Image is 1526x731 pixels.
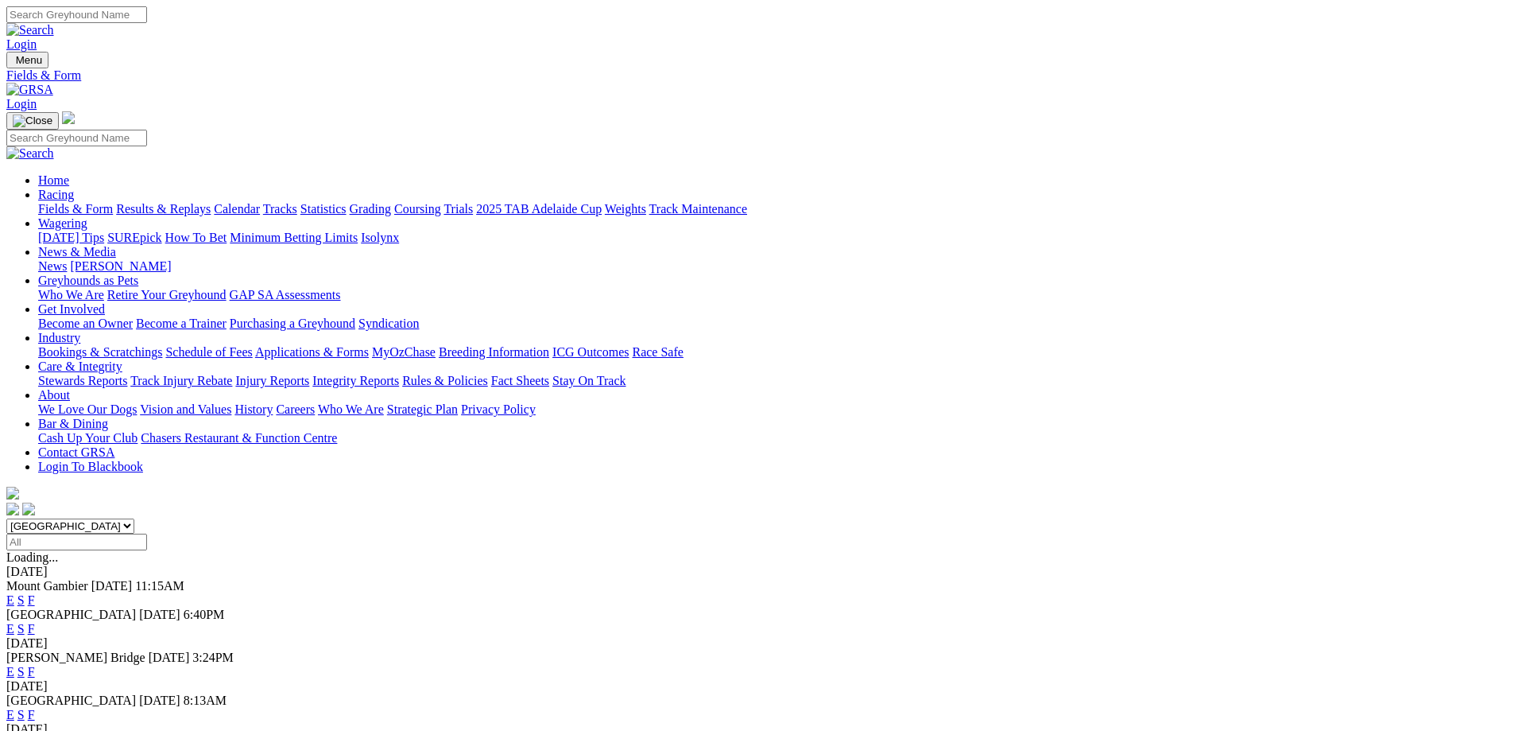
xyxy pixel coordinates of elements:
a: E [6,665,14,679]
div: Wagering [38,231,1520,245]
a: Injury Reports [235,374,309,387]
input: Search [6,6,147,23]
a: Wagering [38,216,87,230]
img: facebook.svg [6,503,19,515]
div: [DATE] [6,679,1520,694]
a: Schedule of Fees [165,345,252,359]
img: GRSA [6,83,53,97]
span: 8:13AM [184,694,227,707]
a: [PERSON_NAME] [70,259,171,273]
a: Careers [276,402,315,416]
a: Login [6,97,37,111]
span: [DATE] [149,651,190,664]
a: S [17,665,25,679]
a: Calendar [214,202,260,216]
a: Home [38,173,69,187]
a: Applications & Forms [255,345,369,359]
div: About [38,402,1520,417]
a: Isolynx [361,231,399,244]
a: Get Involved [38,302,105,316]
a: How To Bet [165,231,227,244]
button: Toggle navigation [6,112,59,130]
div: [DATE] [6,636,1520,651]
a: MyOzChase [372,345,436,359]
button: Toggle navigation [6,52,48,68]
div: Bar & Dining [38,431,1520,445]
img: Search [6,23,54,37]
a: Grading [350,202,391,216]
a: Retire Your Greyhound [107,288,227,301]
a: Industry [38,331,80,344]
img: twitter.svg [22,503,35,515]
a: Stay On Track [552,374,626,387]
a: S [17,708,25,721]
a: Purchasing a Greyhound [230,317,355,330]
a: News [38,259,67,273]
a: Stewards Reports [38,374,127,387]
img: Close [13,115,52,127]
input: Select date [6,534,147,550]
a: Rules & Policies [402,374,488,387]
a: Race Safe [632,345,683,359]
a: Statistics [300,202,347,216]
a: Coursing [394,202,441,216]
a: S [17,593,25,607]
div: Care & Integrity [38,374,1520,388]
span: [PERSON_NAME] Bridge [6,651,145,664]
a: SUREpick [107,231,161,244]
a: GAP SA Assessments [230,288,341,301]
a: History [234,402,273,416]
a: Cash Up Your Club [38,431,137,445]
span: 3:24PM [192,651,234,664]
a: ICG Outcomes [552,345,629,359]
span: [DATE] [139,694,180,707]
a: Bookings & Scratchings [38,345,162,359]
a: E [6,622,14,636]
img: Search [6,146,54,161]
a: Fact Sheets [491,374,549,387]
a: Syndication [358,317,419,330]
a: Become an Owner [38,317,133,330]
a: Track Maintenance [649,202,747,216]
span: [DATE] [139,608,180,621]
a: Fields & Form [6,68,1520,83]
a: Trials [443,202,473,216]
a: E [6,708,14,721]
span: 6:40PM [184,608,225,621]
div: Racing [38,202,1520,216]
a: [DATE] Tips [38,231,104,244]
a: Login [6,37,37,51]
a: Who We Are [318,402,384,416]
div: [DATE] [6,565,1520,579]
span: Mount Gambier [6,579,88,593]
img: logo-grsa-white.png [62,111,75,124]
div: News & Media [38,259,1520,274]
div: Industry [38,345,1520,360]
a: Vision and Values [140,402,231,416]
a: Chasers Restaurant & Function Centre [141,431,337,445]
a: Breeding Information [439,345,549,359]
input: Search [6,130,147,146]
a: Integrity Reports [312,374,399,387]
a: We Love Our Dogs [38,402,137,416]
span: 11:15AM [135,579,184,593]
div: Get Involved [38,317,1520,331]
a: Racing [38,188,74,201]
a: Bar & Dining [38,417,108,430]
a: Contact GRSA [38,445,114,459]
a: Login To Blackbook [38,460,143,473]
img: logo-grsa-white.png [6,487,19,500]
a: Privacy Policy [461,402,536,416]
span: [GEOGRAPHIC_DATA] [6,608,136,621]
a: F [28,622,35,636]
a: F [28,665,35,679]
a: Become a Trainer [136,317,227,330]
a: Who We Are [38,288,104,301]
a: Weights [605,202,646,216]
span: Loading... [6,550,58,564]
div: Greyhounds as Pets [38,288,1520,302]
a: F [28,593,35,607]
a: 2025 TAB Adelaide Cup [476,202,602,216]
a: Tracks [263,202,297,216]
